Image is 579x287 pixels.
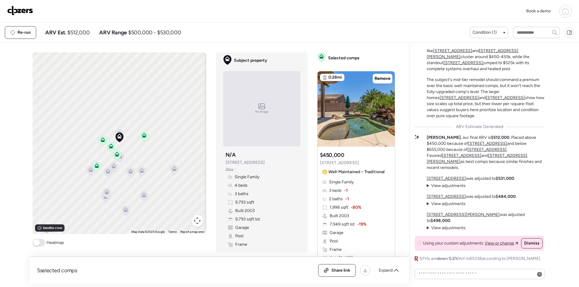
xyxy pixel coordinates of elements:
[456,124,503,130] span: ARV Estimate Generated
[329,196,343,202] span: 2 baths
[427,201,466,207] summary: View adjustments
[330,238,338,244] span: Pool
[328,74,342,80] span: 0.28mi
[468,141,507,146] a: [STREET_ADDRESS]
[442,153,481,158] a: [STREET_ADDRESS]
[427,176,466,181] a: [STREET_ADDRESS]
[330,230,343,236] span: Garage
[440,95,479,100] a: [STREET_ADDRESS]
[427,212,544,224] p: was adjusted to .
[180,230,204,233] a: Report a map error
[191,215,203,227] button: Map camera controls
[486,95,525,100] a: [STREET_ADDRESS]
[320,160,359,166] span: [STREET_ADDRESS]
[427,77,544,119] p: The subject's mid-tier remodel should command a premium over the basic well-maintained comps, but...
[485,240,518,246] a: View or change
[344,188,348,194] span: -1
[226,167,234,172] span: Zillow
[67,29,90,36] span: $512,000
[131,230,165,233] span: Map Data ©2025 Google
[467,147,507,152] a: [STREET_ADDRESS]
[427,176,515,182] p: was adjusted to .
[226,160,265,166] span: [STREET_ADDRESS]
[234,58,267,64] span: Subject property
[330,255,353,261] span: Sold
[375,76,391,82] span: Remove
[427,225,466,231] summary: View adjustments
[423,240,483,246] span: Using your custom adjustments
[496,176,514,181] strong: $531,000
[320,151,344,159] h3: $450,000
[329,179,354,185] span: Single Family
[235,233,243,239] span: Pool
[328,169,384,175] span: Well-Maintained – Traditional
[128,29,181,36] span: $500,000 - $530,000
[526,8,551,14] span: Book a demo
[99,29,127,36] span: ARV Range
[17,30,31,36] span: Re-run
[235,216,260,222] span: 9,793 sqft lot
[473,30,497,36] span: Condition (1)
[331,267,350,273] span: Share link
[496,194,516,199] strong: $484,000
[431,218,450,223] strong: $498,000
[491,135,509,140] strong: $512,000
[235,182,248,189] span: 4 beds
[427,212,500,217] a: [STREET_ADDRESS][PERSON_NAME]
[431,183,466,188] span: View adjustments
[43,226,62,230] span: Satellite view
[427,135,461,140] strong: [PERSON_NAME]
[379,267,393,273] span: Expand
[34,226,54,234] img: Google
[431,201,466,206] span: View adjustments
[427,194,466,199] a: [STREET_ADDRESS]
[419,256,540,262] span: SFHs are YoY in 85338 according to [PERSON_NAME]
[235,174,259,180] span: Single Family
[330,221,355,227] span: 7,949 sqft lot
[444,60,483,65] a: [STREET_ADDRESS]
[45,29,66,36] span: ARV Est.
[437,256,458,261] span: down 0.2%
[46,240,64,246] span: Heatmap
[330,247,342,253] span: Frame
[357,221,366,227] span: -19%
[351,204,361,211] span: -80%
[524,240,539,246] span: Dismiss
[235,199,254,205] span: 9,793 sqft
[330,204,348,211] span: 1,998 sqft
[433,48,472,53] a: [STREET_ADDRESS]
[328,55,359,61] span: Selected comps
[485,240,514,246] span: View or change
[235,242,247,248] span: Frame
[431,225,466,230] span: View adjustments
[427,194,517,200] p: was adjusted to .
[329,188,342,194] span: 3 beds
[168,230,177,233] a: Terms (opens in new tab)
[235,167,236,172] span: •
[345,196,349,202] span: -1
[37,267,77,274] span: 5 selected comps
[34,226,54,234] a: Open this area in Google Maps (opens a new window)
[235,225,249,231] span: Garage
[330,213,349,219] span: Built 2003
[235,208,255,214] span: Built 2003
[226,151,236,158] h3: N/A
[338,255,353,260] span: [DATE]
[255,109,268,114] span: No image
[427,135,544,171] p: , our final ARV is . Placed above $450,000 because of and below $655,000 because of . Favored and...
[235,191,248,197] span: 3 baths
[427,183,466,189] summary: View adjustments
[427,24,544,72] p: This [PERSON_NAME][GEOGRAPHIC_DATA] property sits in a sweet spot with its cul-de-sac location an...
[7,6,33,15] img: Logo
